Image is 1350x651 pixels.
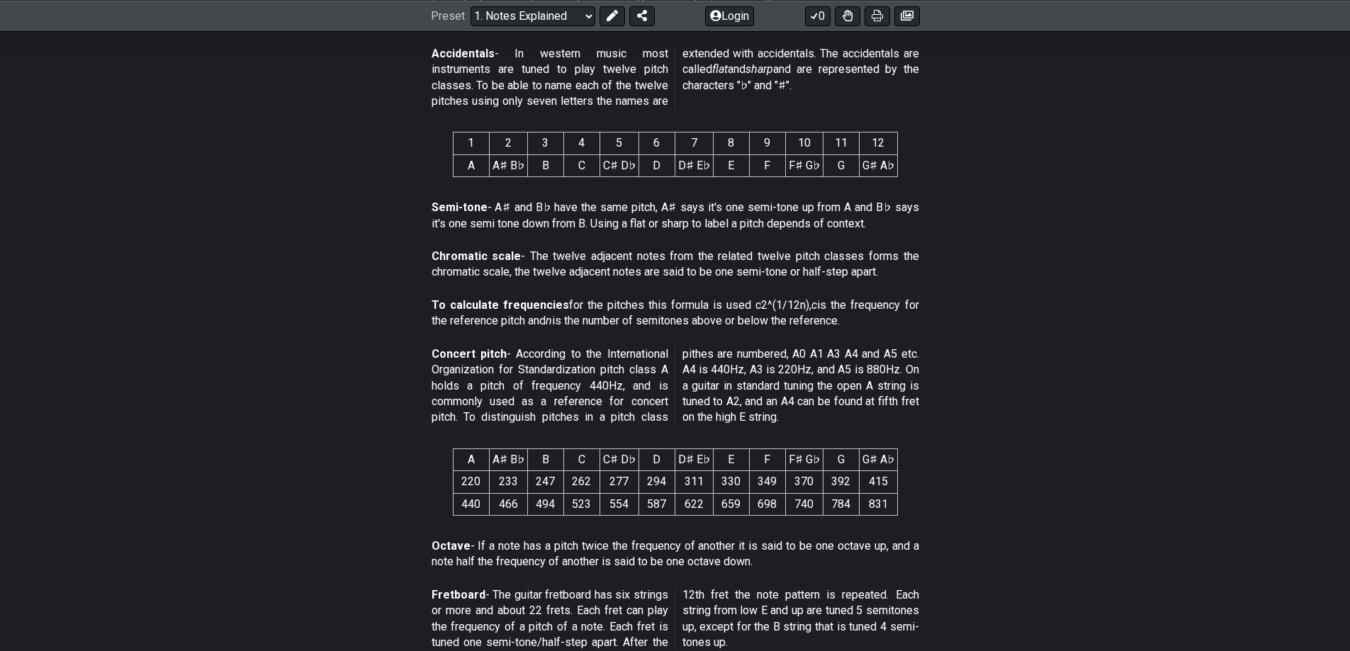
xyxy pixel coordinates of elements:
[489,471,527,493] td: 233
[527,154,563,176] td: B
[805,6,831,26] button: 0
[432,587,919,651] p: - The guitar fretboard has six strings or more and about 22 frets. Each fret can play the frequen...
[432,538,919,570] p: - If a note has a pitch twice the frequency of another it is said to be one octave up, and a note...
[432,249,919,281] p: - The twelve adjacent notes from the related twelve pitch classes forms the chromatic scale, the ...
[629,6,655,26] button: Share Preset
[785,448,823,470] th: F♯ G♭
[527,471,563,493] td: 247
[785,493,823,515] td: 740
[675,493,713,515] td: 622
[432,200,488,214] strong: Semi-tone
[749,448,785,470] th: F
[675,154,713,176] td: D♯ E♭
[527,493,563,515] td: 494
[749,154,785,176] td: F
[600,448,639,470] th: C♯ D♭
[432,200,919,232] p: - A♯ and B♭ have the same pitch, A♯ says it's one semi-tone up from A and B♭ says it's one semi t...
[705,6,754,26] button: Login
[453,448,489,470] th: A
[432,298,919,329] p: for the pitches this formula is used c2^(1/12n), is the frequency for the reference pitch and is ...
[823,471,859,493] td: 392
[639,132,675,154] th: 6
[749,471,785,493] td: 349
[859,448,897,470] th: G♯ A♭
[600,6,625,26] button: Edit Preset
[432,539,471,553] strong: Octave
[489,154,527,176] td: A♯ B♭
[639,448,675,470] th: D
[432,249,522,263] strong: Chromatic scale
[432,298,569,312] strong: To calculate frequencies
[639,154,675,176] td: D
[713,448,749,470] th: E
[639,471,675,493] td: 294
[453,471,489,493] td: 220
[823,493,859,515] td: 784
[527,132,563,154] th: 3
[432,46,919,110] p: - In western music most instruments are tuned to play twelve pitch classes. To be able to name ea...
[471,6,595,26] select: Preset
[563,448,600,470] th: C
[563,154,600,176] td: C
[675,471,713,493] td: 311
[712,62,728,76] em: flat
[713,493,749,515] td: 659
[894,6,920,26] button: Create image
[785,132,823,154] th: 10
[865,6,890,26] button: Print
[600,493,639,515] td: 554
[600,471,639,493] td: 277
[563,132,600,154] th: 4
[527,448,563,470] th: B
[432,588,485,601] strong: Fretboard
[859,493,897,515] td: 831
[859,132,897,154] th: 12
[453,493,489,515] td: 440
[749,132,785,154] th: 9
[823,154,859,176] td: G
[746,62,773,76] em: sharp
[823,448,859,470] th: G
[785,154,823,176] td: F♯ G♭
[713,154,749,176] td: E
[859,471,897,493] td: 415
[432,47,495,60] strong: Accidentals
[859,154,897,176] td: G♯ A♭
[432,346,919,426] p: - According to the International Organization for Standardization pitch class A holds a pitch of ...
[489,493,527,515] td: 466
[563,493,600,515] td: 523
[453,132,489,154] th: 1
[811,298,817,312] em: c
[713,471,749,493] td: 330
[546,314,552,327] em: n
[823,132,859,154] th: 11
[639,493,675,515] td: 587
[600,154,639,176] td: C♯ D♭
[489,448,527,470] th: A♯ B♭
[489,132,527,154] th: 2
[563,471,600,493] td: 262
[600,132,639,154] th: 5
[835,6,860,26] button: Toggle Dexterity for all fretkits
[453,154,489,176] td: A
[785,471,823,493] td: 370
[713,132,749,154] th: 8
[675,448,713,470] th: D♯ E♭
[431,9,465,23] span: Preset
[749,493,785,515] td: 698
[675,132,713,154] th: 7
[432,347,507,361] strong: Concert pitch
